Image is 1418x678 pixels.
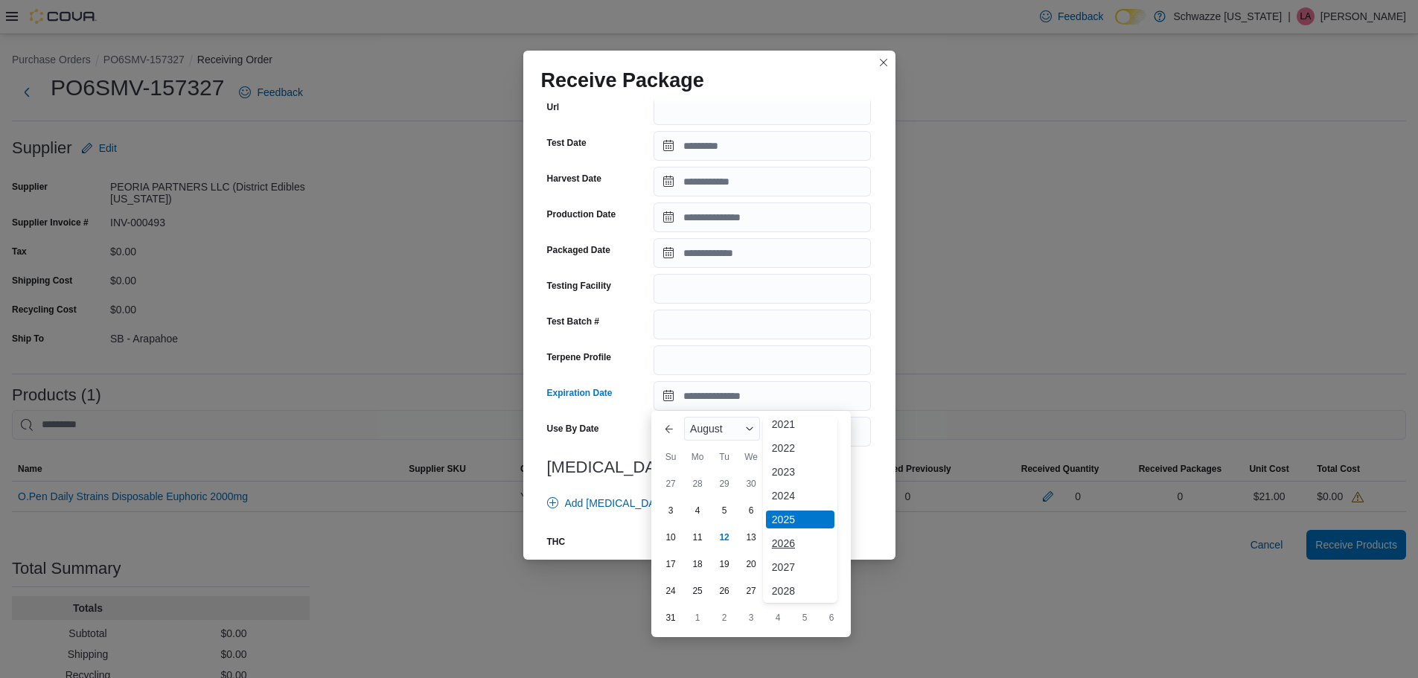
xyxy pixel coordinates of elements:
h3: [MEDICAL_DATA] [547,458,872,476]
div: 2023 [766,463,834,481]
label: THC [547,536,566,548]
div: day-20 [739,552,763,576]
label: Test Date [547,137,587,149]
input: Press the down key to open a popover containing a calendar. [654,167,871,196]
div: day-13 [739,525,763,549]
label: Expiration Date [547,387,613,399]
input: Press the down key to open a popover containing a calendar. [654,131,871,161]
div: day-26 [712,579,736,603]
div: day-28 [686,472,709,496]
div: day-6 [820,606,843,630]
div: day-5 [712,499,736,522]
div: 2028 [766,582,834,600]
div: day-17 [659,552,683,576]
div: day-4 [766,606,790,630]
div: day-24 [659,579,683,603]
div: day-27 [739,579,763,603]
button: Closes this modal window [875,54,892,71]
div: day-12 [712,525,736,549]
div: day-6 [739,499,763,522]
div: Mo [686,445,709,469]
label: Testing Facility [547,280,611,292]
div: day-27 [659,472,683,496]
button: Add [MEDICAL_DATA] [541,488,677,518]
div: day-5 [793,606,817,630]
div: 2027 [766,558,834,576]
label: Production Date [547,208,616,220]
div: day-3 [659,499,683,522]
div: day-31 [659,606,683,630]
label: Test Batch # [547,316,599,327]
div: Tu [712,445,736,469]
div: day-19 [712,552,736,576]
div: 2021 [766,415,834,433]
div: 2026 [766,534,834,552]
div: 2024 [766,487,834,505]
div: day-25 [686,579,709,603]
div: day-10 [659,525,683,549]
div: day-11 [686,525,709,549]
div: day-29 [712,472,736,496]
label: Terpene Profile [547,351,611,363]
input: Press the down key to enter a popover containing a calendar. Press the escape key to close the po... [654,381,871,411]
button: Previous Month [657,417,681,441]
div: Button. Open the month selector. August is currently selected. [684,417,760,441]
div: August, 2025 [657,470,845,631]
label: Use By Date [547,423,599,435]
div: day-18 [686,552,709,576]
div: 2025 [766,511,834,528]
div: 2022 [766,439,834,457]
span: August [690,423,723,435]
div: day-3 [739,606,763,630]
label: Packaged Date [547,244,610,256]
input: Press the down key to open a popover containing a calendar. [654,238,871,268]
label: Harvest Date [547,173,601,185]
input: Press the down key to open a popover containing a calendar. [654,202,871,232]
span: Add [MEDICAL_DATA] [565,496,671,511]
div: day-1 [686,606,709,630]
div: Su [659,445,683,469]
div: day-2 [712,606,736,630]
label: Url [547,101,560,113]
h1: Receive Package [541,68,704,92]
div: We [739,445,763,469]
div: day-30 [739,472,763,496]
div: day-4 [686,499,709,522]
